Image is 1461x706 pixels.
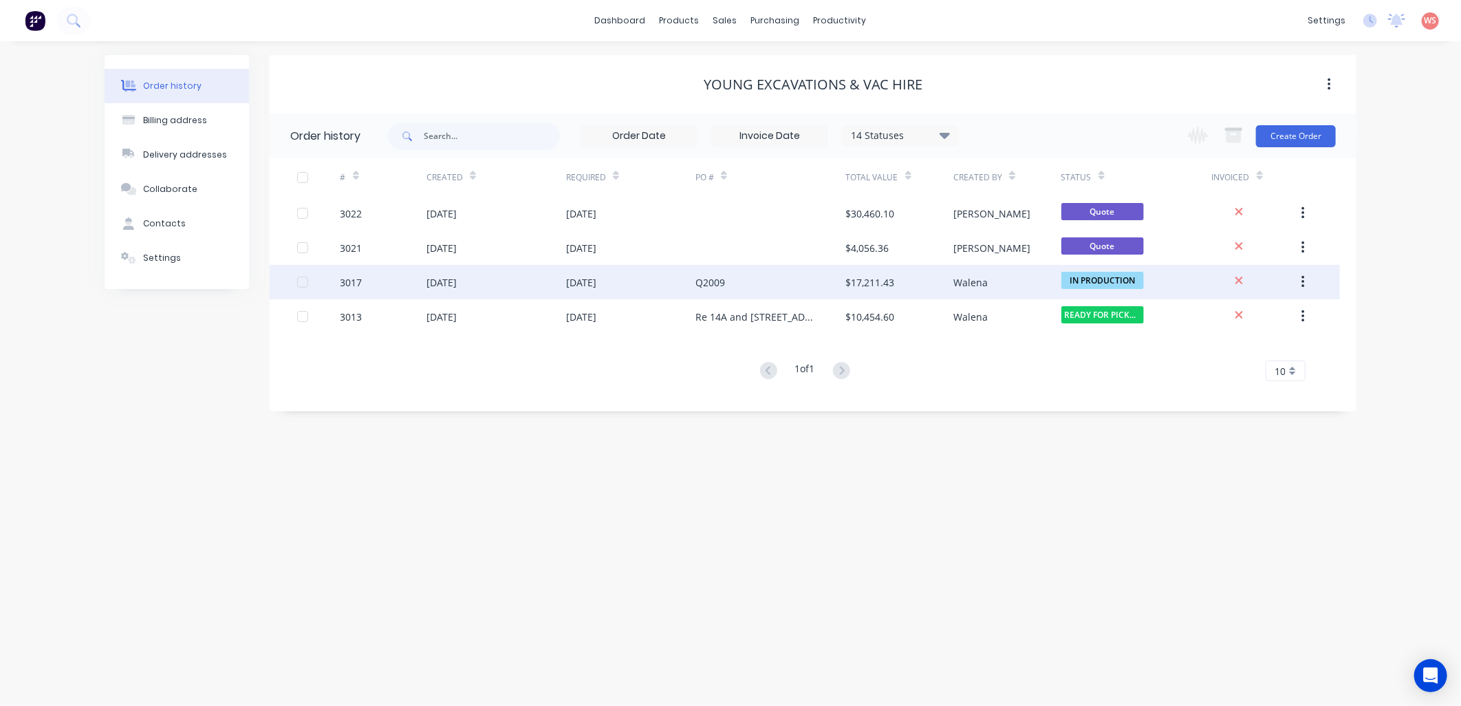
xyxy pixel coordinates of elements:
div: Total Value [846,171,898,184]
img: Factory [25,10,45,31]
span: WS [1425,14,1437,27]
span: IN PRODUCTION [1061,272,1144,289]
div: Total Value [846,158,953,196]
div: Created By [953,171,1002,184]
div: PO # [695,171,714,184]
div: 3013 [340,310,362,324]
div: Delivery addresses [143,149,227,161]
div: Re 14A and [STREET_ADDRESS] [695,310,819,324]
div: 3022 [340,206,362,221]
div: [DATE] [426,206,457,221]
div: 3017 [340,275,362,290]
div: Created [426,158,566,196]
div: Status [1061,171,1092,184]
div: 1 of 1 [795,361,815,381]
div: Required [566,158,695,196]
span: READY FOR PICKU... [1061,306,1144,323]
input: Invoice Date [712,126,827,147]
div: sales [706,10,744,31]
div: Created By [953,158,1061,196]
div: # [340,158,426,196]
button: Contacts [105,206,249,241]
div: Q2009 [695,275,725,290]
button: Delivery addresses [105,138,249,172]
div: [PERSON_NAME] [953,206,1030,221]
button: Billing address [105,103,249,138]
button: Create Order [1256,125,1336,147]
div: [PERSON_NAME] [953,241,1030,255]
div: [DATE] [426,275,457,290]
div: Required [566,171,606,184]
a: dashboard [588,10,653,31]
div: Status [1061,158,1212,196]
div: $10,454.60 [846,310,895,324]
div: productivity [807,10,874,31]
span: Quote [1061,203,1144,220]
input: Order Date [581,126,697,147]
div: $17,211.43 [846,275,895,290]
div: products [653,10,706,31]
div: Walena [953,310,988,324]
span: 10 [1275,364,1286,378]
div: $4,056.36 [846,241,889,255]
div: # [340,171,346,184]
div: [DATE] [566,241,596,255]
div: Contacts [143,217,186,230]
div: Collaborate [143,183,197,195]
div: 14 Statuses [843,128,958,143]
div: Young Excavations & Vac Hire [704,76,922,93]
input: Search... [424,122,560,150]
button: Settings [105,241,249,275]
div: [DATE] [566,310,596,324]
div: 3021 [340,241,362,255]
div: [DATE] [426,241,457,255]
div: $30,460.10 [846,206,895,221]
div: Invoiced [1212,171,1250,184]
div: PO # [695,158,846,196]
div: Walena [953,275,988,290]
div: [DATE] [566,275,596,290]
div: settings [1301,10,1352,31]
div: [DATE] [566,206,596,221]
div: Billing address [143,114,207,127]
div: Order history [143,80,202,92]
div: Created [426,171,463,184]
span: Quote [1061,237,1144,255]
button: Collaborate [105,172,249,206]
button: Order history [105,69,249,103]
div: Order history [290,128,360,145]
div: Open Intercom Messenger [1414,659,1447,692]
div: purchasing [744,10,807,31]
div: Settings [143,252,181,264]
div: [DATE] [426,310,457,324]
div: Invoiced [1212,158,1298,196]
